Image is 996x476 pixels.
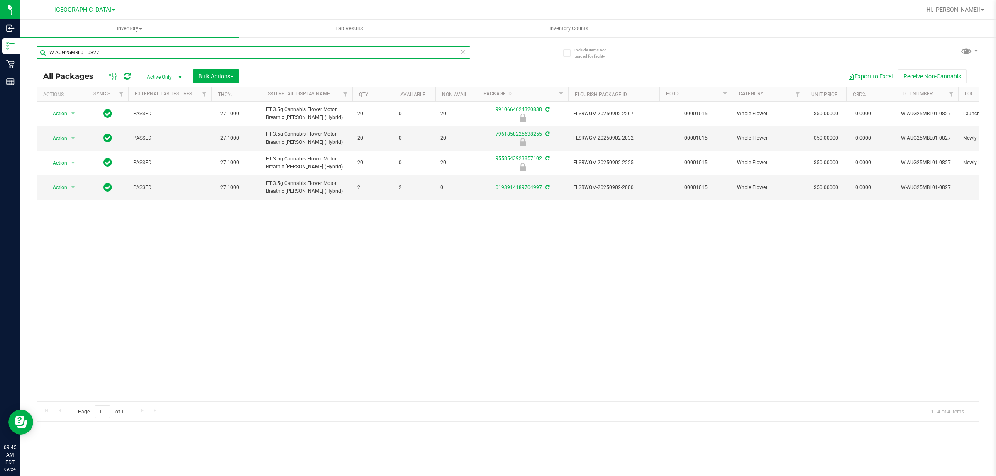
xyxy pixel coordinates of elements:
span: 20 [440,159,472,167]
span: FT 3.5g Cannabis Flower Motor Breath x [PERSON_NAME] (Hybrid) [266,130,347,146]
a: Filter [115,87,128,101]
span: Bulk Actions [198,73,234,80]
span: W-AUG25MBL01-0827 [901,134,953,142]
a: 0193914189704997 [496,185,542,190]
span: $50.00000 [810,182,842,194]
span: FT 3.5g Cannabis Flower Motor Breath x [PERSON_NAME] (Hybrid) [266,180,347,195]
p: 09:45 AM EDT [4,444,16,466]
span: W-AUG25MBL01-0827 [901,184,953,192]
span: Sync from Compliance System [544,185,549,190]
a: CBD% [853,92,866,97]
a: Lot Number [903,91,933,97]
span: Sync from Compliance System [544,131,549,137]
span: $50.00000 [810,157,842,169]
span: Page of 1 [71,405,131,418]
span: In Sync [103,182,112,193]
inline-svg: Inventory [6,42,15,50]
a: 00001015 [684,135,708,141]
div: Newly Received [476,138,569,146]
a: Sku Retail Display Name [268,91,330,97]
span: Sync from Compliance System [544,107,549,112]
span: Action [45,182,68,193]
span: 0 [440,184,472,192]
inline-svg: Reports [6,78,15,86]
a: 9910664624320838 [496,107,542,112]
a: Filter [791,87,805,101]
span: 0 [399,110,430,118]
a: Filter [718,87,732,101]
span: [GEOGRAPHIC_DATA] [54,6,111,13]
span: Sync from Compliance System [544,155,549,161]
span: Whole Flower [737,184,800,192]
span: 2 [399,184,430,192]
span: Whole Flower [737,134,800,142]
span: Whole Flower [737,110,800,118]
a: PO ID [666,91,679,97]
a: Filter [554,87,568,101]
span: FLSRWGM-20250902-2000 [573,184,654,192]
span: select [68,157,78,169]
span: FT 3.5g Cannabis Flower Motor Breath x [PERSON_NAME] (Hybrid) [266,106,347,121]
div: Launch Hold [476,114,569,122]
iframe: Resource center [8,410,33,435]
span: W-AUG25MBL01-0827 [901,159,953,167]
span: Action [45,108,68,119]
span: PASSED [133,110,206,118]
a: Flourish Package ID [575,92,627,97]
span: select [68,133,78,144]
a: Unit Price [811,92,837,97]
span: In Sync [103,157,112,168]
button: Receive Non-Cannabis [898,69,967,83]
a: Lock Code [965,91,991,97]
a: Filter [945,87,958,101]
a: Filter [198,87,211,101]
span: 20 [357,159,389,167]
span: W-AUG25MBL01-0827 [901,110,953,118]
span: In Sync [103,108,112,119]
span: 0 [399,134,430,142]
a: Non-Available [442,92,479,97]
button: Export to Excel [842,69,898,83]
a: Filter [339,87,352,101]
span: FLSRWGM-20250902-2225 [573,159,654,167]
a: Inventory [20,20,239,37]
span: 27.1000 [216,182,243,194]
span: 20 [440,134,472,142]
span: 27.1000 [216,108,243,120]
span: Lab Results [324,25,374,32]
a: External Lab Test Result [135,91,200,97]
a: Package ID [483,91,512,97]
span: Hi, [PERSON_NAME]! [926,6,980,13]
span: 27.1000 [216,157,243,169]
span: 0.0000 [851,108,875,120]
span: Clear [460,46,466,57]
span: select [68,182,78,193]
span: 20 [440,110,472,118]
span: PASSED [133,134,206,142]
span: 1 - 4 of 4 items [924,405,971,418]
span: FLSRWGM-20250902-2267 [573,110,654,118]
a: 9558543923857102 [496,155,542,161]
span: 0.0000 [851,157,875,169]
p: 09/24 [4,466,16,472]
a: 7961858225638255 [496,131,542,137]
span: PASSED [133,159,206,167]
span: FLSRWGM-20250902-2032 [573,134,654,142]
span: 2 [357,184,389,192]
span: Inventory Counts [538,25,600,32]
a: Sync Status [93,91,125,97]
span: Inventory [20,25,239,32]
div: Newly Received [476,163,569,171]
input: Search Package ID, Item Name, SKU, Lot or Part Number... [37,46,470,59]
span: 0 [399,159,430,167]
a: 00001015 [684,111,708,117]
span: All Packages [43,72,102,81]
a: Inventory Counts [459,20,679,37]
span: In Sync [103,132,112,144]
a: 00001015 [684,185,708,190]
span: FT 3.5g Cannabis Flower Motor Breath x [PERSON_NAME] (Hybrid) [266,155,347,171]
span: 0.0000 [851,182,875,194]
span: Whole Flower [737,159,800,167]
a: Lab Results [239,20,459,37]
a: Available [400,92,425,97]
